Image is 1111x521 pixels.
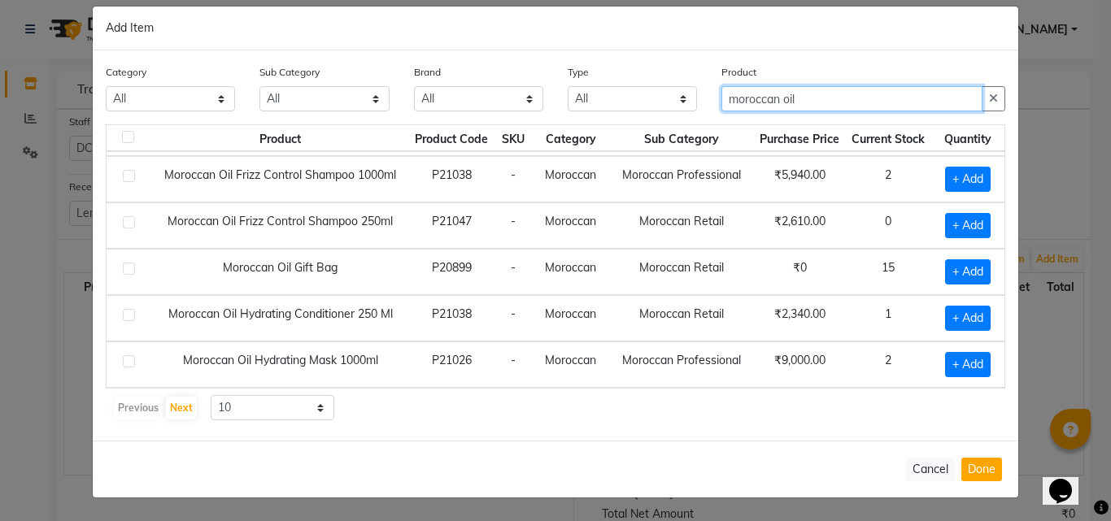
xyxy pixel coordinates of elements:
td: Moroccan Professional [610,156,754,202]
th: Product Code [408,124,494,152]
label: Brand [414,65,441,80]
label: Product [721,65,756,80]
td: - [495,249,532,295]
td: Moroccan [531,341,610,388]
td: Moroccan Retail [610,202,754,249]
td: Moroccan [531,202,610,249]
th: Quantity [931,124,1004,152]
td: P21047 [408,202,494,249]
td: Moroccan [531,249,610,295]
iframe: chat widget [1043,456,1095,505]
td: ₹2,340.00 [754,295,846,341]
span: Purchase Price [760,132,839,146]
th: Current Stock [846,124,931,152]
td: 2 [846,341,931,388]
td: P21038 [408,295,494,341]
td: 1 [846,295,931,341]
button: Cancel [906,458,955,481]
td: P21038 [408,156,494,202]
td: ₹0 [754,249,846,295]
td: P20899 [408,249,494,295]
th: Category [531,124,610,152]
td: Moroccan Oil Frizz Control Shampoo 250ml [152,202,408,249]
th: Sub Category [610,124,754,152]
td: P21026 [408,341,494,388]
td: Moroccan Oil Frizz Control Shampoo 1000ml [152,156,408,202]
input: Search or Scan Product [721,86,982,111]
label: Category [106,65,146,80]
td: Moroccan Oil Gift Bag [152,249,408,295]
label: Sub Category [259,65,320,80]
td: 0 [846,202,931,249]
th: SKU [495,124,532,152]
span: + Add [945,306,991,331]
label: Type [568,65,589,80]
td: Moroccan [531,295,610,341]
td: Moroccan Oil Hydrating Conditioner 250 Ml [152,295,408,341]
td: - [495,295,532,341]
th: Product [152,124,408,152]
td: - [495,156,532,202]
span: + Add [945,259,991,284]
span: + Add [945,167,991,192]
td: Moroccan Oil Hydrating Mask 1000ml [152,341,408,388]
td: - [495,341,532,388]
td: - [495,202,532,249]
td: ₹2,610.00 [754,202,846,249]
td: Moroccan [531,156,610,202]
button: Next [166,397,197,419]
td: 15 [846,249,931,295]
td: ₹5,940.00 [754,156,846,202]
td: 2 [846,156,931,202]
td: Moroccan Retail [610,295,754,341]
span: + Add [945,213,991,238]
td: Moroccan Professional [610,341,754,388]
div: Add Item [93,7,1018,50]
td: Moroccan Retail [610,249,754,295]
button: Done [961,458,1002,481]
span: + Add [945,352,991,377]
td: ₹9,000.00 [754,341,846,388]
